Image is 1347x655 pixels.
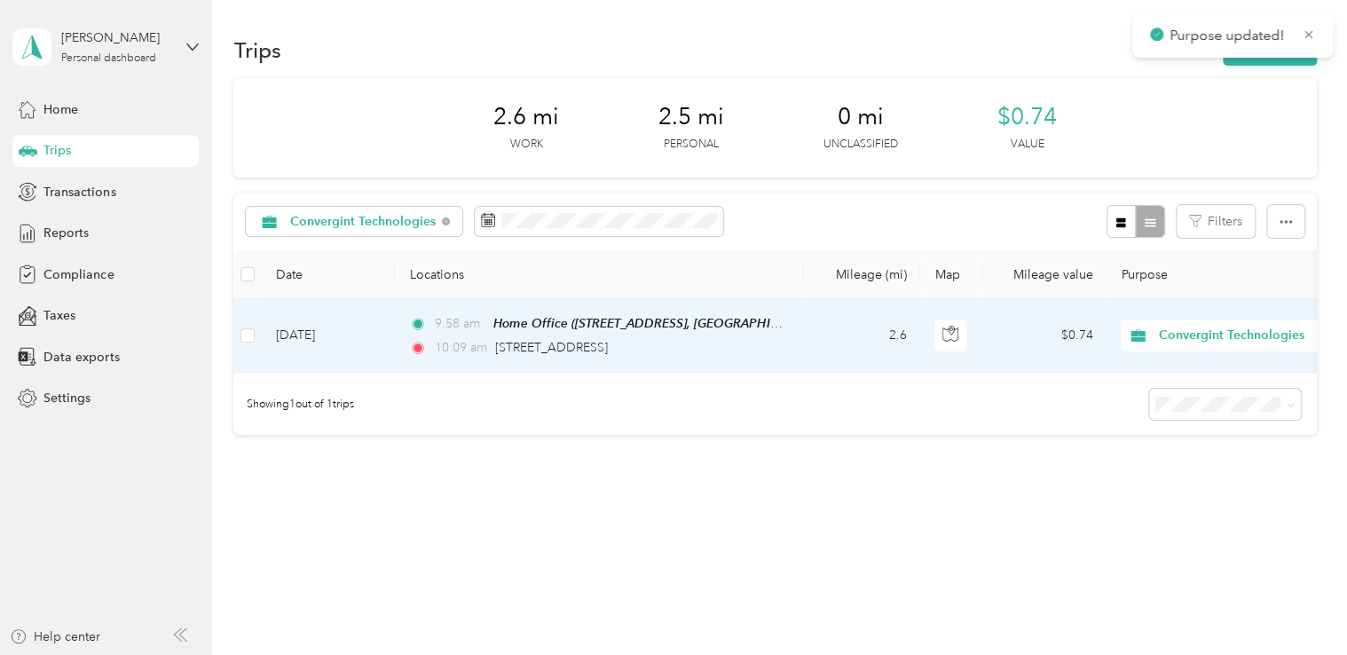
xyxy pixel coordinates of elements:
span: Transactions [43,183,115,201]
p: Purpose updated! [1170,25,1288,47]
p: Personal [664,137,719,153]
span: Home Office ([STREET_ADDRESS], [GEOGRAPHIC_DATA], [US_STATE]) [493,316,891,331]
th: Mileage (mi) [803,250,920,299]
h1: Trips [233,41,280,59]
span: 2.6 mi [493,103,559,131]
span: 10:09 am [435,338,487,358]
span: $0.74 [997,103,1057,131]
span: [STREET_ADDRESS] [495,340,608,355]
td: [DATE] [262,299,395,373]
td: $0.74 [982,299,1107,373]
div: [PERSON_NAME] [61,28,172,47]
button: Filters [1177,205,1255,238]
div: Personal dashboard [61,53,156,64]
span: Convergint Technologies [290,216,437,228]
span: Home [43,100,78,119]
th: Map [920,250,982,299]
span: Taxes [43,306,75,325]
td: 2.6 [803,299,920,373]
p: Work [509,137,542,153]
button: Help center [10,627,100,646]
th: Date [262,250,395,299]
p: Value [1010,137,1044,153]
span: Data exports [43,348,119,367]
span: Compliance [43,265,114,284]
span: 2.5 mi [658,103,724,131]
span: 9:58 am [435,314,485,334]
span: Settings [43,389,91,407]
span: 0 mi [838,103,884,131]
span: Reports [43,224,89,242]
span: Trips [43,141,71,160]
iframe: Everlance-gr Chat Button Frame [1248,556,1347,655]
p: Unclassified [823,137,898,153]
span: Convergint Technologies [1159,326,1321,345]
th: Locations [395,250,803,299]
th: Mileage value [982,250,1107,299]
span: Showing 1 out of 1 trips [233,397,353,413]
